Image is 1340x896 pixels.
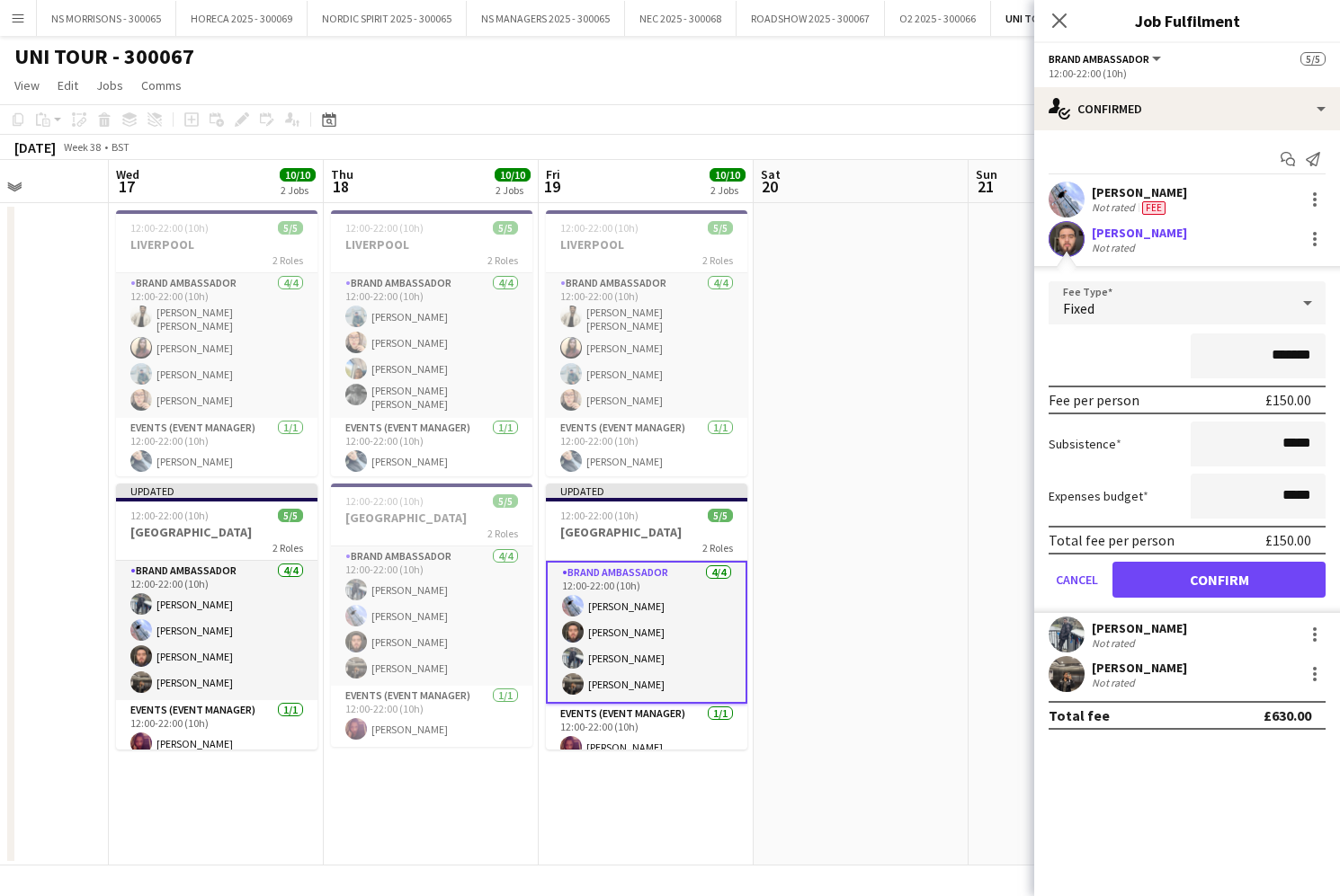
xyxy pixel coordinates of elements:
span: Comms [141,77,182,93]
h1: UNI TOUR - 300067 [14,43,194,70]
div: [PERSON_NAME] [1092,225,1187,241]
div: 12:00-22:00 (10h) [1049,67,1326,80]
h3: [GEOGRAPHIC_DATA] [331,510,532,526]
a: Edit [50,74,85,97]
div: Not rated [1092,636,1139,650]
button: ROADSHOW 2025 - 300067 [737,1,885,36]
div: [DATE] [14,138,56,156]
button: UNI TOUR - 300067 [991,1,1108,36]
h3: LIVERPOOL [546,236,747,253]
label: Expenses budget [1049,488,1148,504]
div: Updated [116,483,317,498]
a: Jobs [89,74,130,97]
span: 17 [113,176,139,197]
span: 21 [973,176,997,197]
span: Thu [331,166,353,182]
span: Brand Ambassador [1049,52,1149,66]
span: Week 38 [59,140,104,154]
h3: LIVERPOOL [116,236,317,253]
app-job-card: 12:00-22:00 (10h)5/5LIVERPOOL2 RolesBrand Ambassador4/412:00-22:00 (10h)[PERSON_NAME] [PERSON_NAM... [116,210,317,476]
label: Subsistence [1049,436,1121,452]
button: NORDIC SPIRIT 2025 - 300065 [308,1,467,36]
div: 2 Jobs [281,183,315,197]
div: Total fee [1049,706,1110,724]
span: 2 Roles [272,541,303,554]
a: View [7,74,47,97]
app-card-role: Events (Event Manager)1/112:00-22:00 (10h)[PERSON_NAME] [331,686,532,747]
app-card-role: Brand Ambassador4/412:00-22:00 (10h)[PERSON_NAME] [PERSON_NAME][PERSON_NAME][PERSON_NAME][PERSON_... [546,273,747,418]
span: 12:00-22:00 (10h) [560,221,639,235]
button: NS MANAGERS 2025 - 300065 [467,1,625,36]
button: NS MORRISONS - 300065 [37,1,176,36]
span: Fri [546,166,560,182]
span: 10/10 [710,168,746,182]
span: 10/10 [280,168,316,182]
app-card-role: Brand Ambassador4/412:00-22:00 (10h)[PERSON_NAME][PERSON_NAME][PERSON_NAME][PERSON_NAME] [331,546,532,686]
span: 12:00-22:00 (10h) [560,509,639,522]
app-card-role: Events (Event Manager)1/112:00-22:00 (10h)[PERSON_NAME] [331,418,532,479]
div: Not rated [1092,676,1139,689]
span: 19 [543,176,560,197]
div: Confirmed [1034,87,1340,130]
span: 2 Roles [702,253,733,267]
div: [PERSON_NAME] [1092,184,1187,200]
div: Total fee per person [1049,531,1175,549]
div: Fee per person [1049,391,1139,409]
span: 5/5 [493,494,518,508]
button: Brand Ambassador [1049,52,1164,66]
span: Sun [976,166,997,182]
span: 5/5 [493,221,518,235]
div: [PERSON_NAME] [1092,620,1187,636]
span: 10/10 [495,168,531,182]
div: £150.00 [1265,531,1311,549]
h3: [GEOGRAPHIC_DATA] [546,524,747,540]
app-card-role: Brand Ambassador4/412:00-22:00 (10h)[PERSON_NAME] [PERSON_NAME][PERSON_NAME][PERSON_NAME][PERSON_... [116,273,317,418]
div: Not rated [1092,241,1139,254]
span: Wed [116,166,139,182]
app-job-card: 12:00-22:00 (10h)5/5LIVERPOOL2 RolesBrand Ambassador4/412:00-22:00 (10h)[PERSON_NAME] [PERSON_NAM... [546,210,747,476]
h3: [GEOGRAPHIC_DATA] [116,524,317,540]
span: 12:00-22:00 (10h) [345,494,424,508]
div: £630.00 [1264,706,1311,724]
div: £150.00 [1265,391,1311,409]
app-card-role: Events (Event Manager)1/112:00-22:00 (10h)[PERSON_NAME] [546,418,747,479]
span: 5/5 [278,509,303,522]
div: 2 Jobs [496,183,530,197]
span: 5/5 [708,221,733,235]
button: Confirm [1112,562,1326,598]
button: Cancel [1049,562,1105,598]
span: 12:00-22:00 (10h) [130,509,209,522]
div: [PERSON_NAME] [1092,660,1187,676]
div: Updated12:00-22:00 (10h)5/5[GEOGRAPHIC_DATA]2 RolesBrand Ambassador4/412:00-22:00 (10h)[PERSON_NA... [546,483,747,750]
span: 5/5 [1300,52,1326,66]
span: 18 [328,176,353,197]
span: 12:00-22:00 (10h) [130,221,209,235]
button: HORECA 2025 - 300069 [176,1,308,36]
span: Fee [1142,201,1166,215]
span: 2 Roles [702,541,733,554]
app-card-role: Events (Event Manager)1/112:00-22:00 (10h)[PERSON_NAME] [546,704,747,765]
a: Comms [134,74,189,97]
span: Edit [58,77,78,93]
app-job-card: Updated12:00-22:00 (10h)5/5[GEOGRAPHIC_DATA]2 RolesBrand Ambassador4/412:00-22:00 (10h)[PERSON_NA... [116,483,317,750]
span: 12:00-22:00 (10h) [345,221,424,235]
span: Sat [761,166,781,182]
app-card-role: Brand Ambassador4/412:00-22:00 (10h)[PERSON_NAME][PERSON_NAME][PERSON_NAME][PERSON_NAME] [PERSON_... [331,273,532,418]
app-card-role: Events (Event Manager)1/112:00-22:00 (10h)[PERSON_NAME] [116,700,317,761]
button: NEC 2025 - 300068 [625,1,737,36]
div: BST [112,140,130,154]
h3: LIVERPOOL [331,236,532,253]
span: 2 Roles [487,253,518,267]
app-job-card: 12:00-22:00 (10h)5/5[GEOGRAPHIC_DATA]2 RolesBrand Ambassador4/412:00-22:00 (10h)[PERSON_NAME][PER... [331,483,532,747]
div: Not rated [1092,200,1139,215]
div: Updated [546,483,747,498]
span: Jobs [96,77,123,93]
div: 2 Jobs [710,183,745,197]
app-card-role: Brand Ambassador4/412:00-22:00 (10h)[PERSON_NAME][PERSON_NAME][PERSON_NAME][PERSON_NAME] [546,561,747,704]
button: O2 2025 - 300066 [885,1,991,36]
span: 20 [758,176,781,197]
h3: Job Fulfilment [1034,9,1340,32]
